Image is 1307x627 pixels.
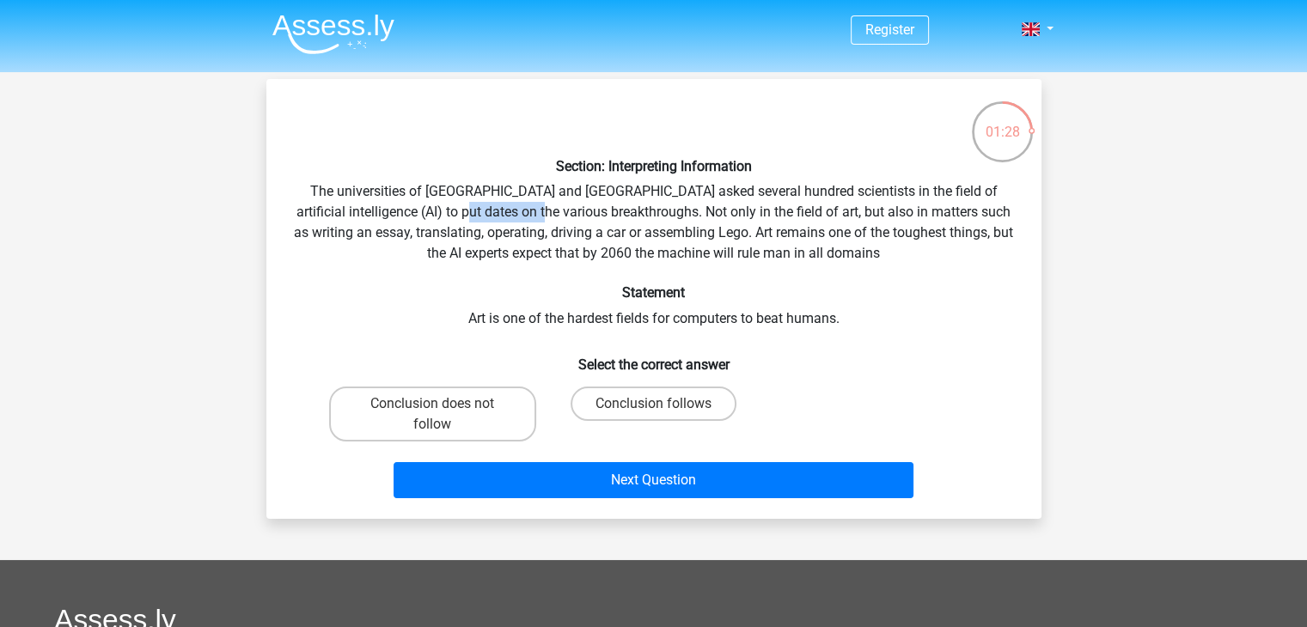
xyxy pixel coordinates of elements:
[571,387,736,421] label: Conclusion follows
[294,284,1014,301] h6: Statement
[272,14,394,54] img: Assessly
[970,100,1035,143] div: 01:28
[294,158,1014,174] h6: Section: Interpreting Information
[294,343,1014,373] h6: Select the correct answer
[394,462,913,498] button: Next Question
[865,21,914,38] a: Register
[273,93,1035,505] div: The universities of [GEOGRAPHIC_DATA] and [GEOGRAPHIC_DATA] asked several hundred scientists in t...
[329,387,536,441] label: Conclusion does not follow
